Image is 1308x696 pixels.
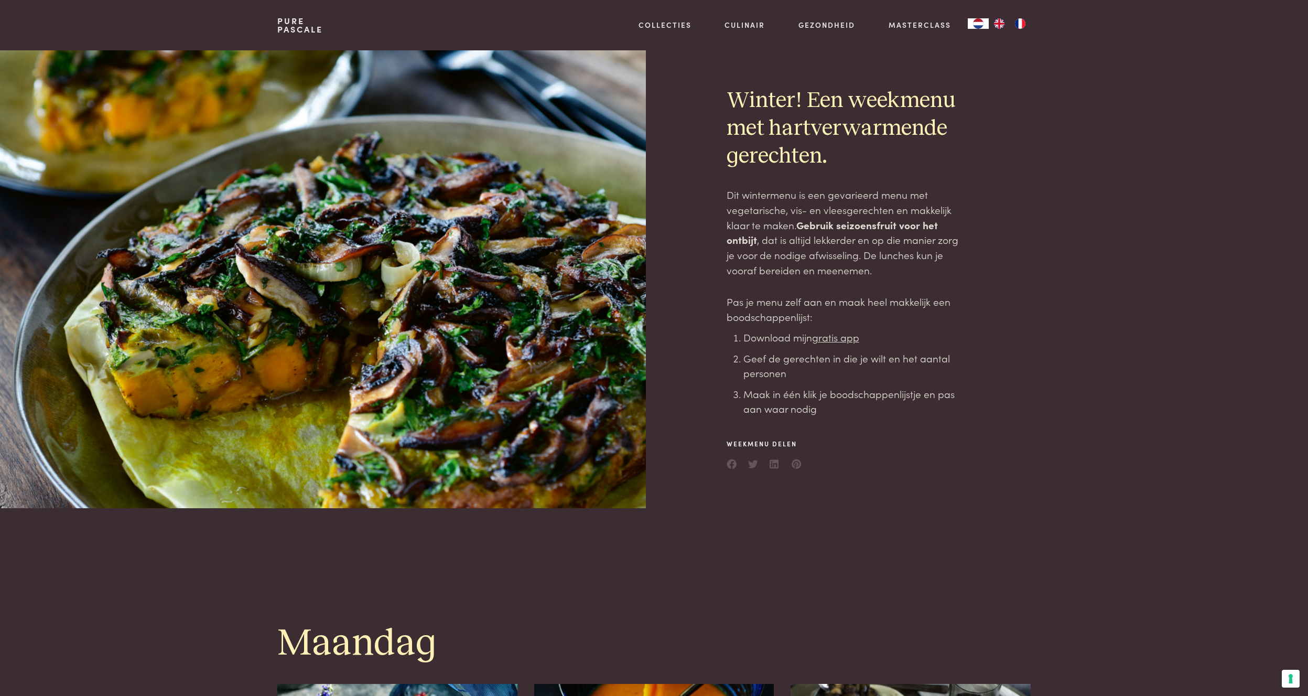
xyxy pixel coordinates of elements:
[1010,18,1031,29] a: FR
[277,620,1030,667] h1: Maandag
[798,19,855,30] a: Gezondheid
[989,18,1031,29] ul: Language list
[277,17,323,34] a: PurePascale
[812,330,859,344] a: gratis app
[727,187,967,277] p: Dit wintermenu is een gevarieerd menu met vegetarische, vis- en vleesgerechten en makkelijk klaar...
[743,351,967,381] li: Geef de gerechten in die je wilt en het aantal personen
[639,19,691,30] a: Collecties
[727,218,938,247] strong: Gebruik seizoensfruit voor het ontbijt
[1282,670,1300,688] button: Uw voorkeuren voor toestemming voor trackingtechnologieën
[725,19,765,30] a: Culinair
[743,330,967,345] li: Download mijn
[989,18,1010,29] a: EN
[968,18,989,29] a: NL
[727,294,967,324] p: Pas je menu zelf aan en maak heel makkelijk een boodschappenlijst:
[727,439,802,448] span: Weekmenu delen
[727,87,967,170] h2: Winter! Een weekmenu met hartverwarmende gerechten.
[968,18,1031,29] aside: Language selected: Nederlands
[889,19,951,30] a: Masterclass
[743,387,967,416] li: Maak in één klik je boodschappenlijstje en pas aan waar nodig
[968,18,989,29] div: Language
